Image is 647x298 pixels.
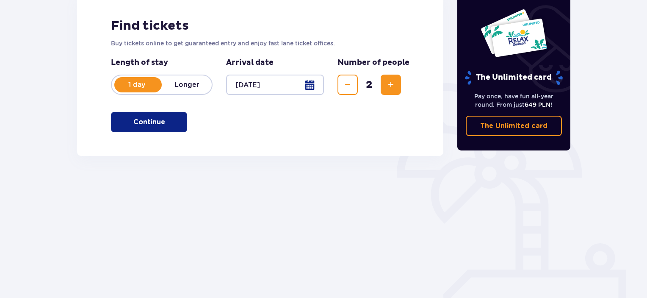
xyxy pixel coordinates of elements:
[337,75,358,95] button: Decrease
[133,117,165,127] p: Continue
[111,39,409,47] p: Buy tickets online to get guaranteed entry and enjoy fast lane ticket offices.
[111,112,187,132] button: Continue
[525,101,550,108] span: 649 PLN
[359,78,379,91] span: 2
[226,58,274,68] p: Arrival date
[466,116,562,136] a: The Unlimited card
[466,92,562,109] p: Pay once, have fun all-year round. From just !
[111,58,213,68] p: Length of stay
[480,121,547,131] p: The Unlimited card
[464,70,564,85] p: The Unlimited card
[111,18,409,34] h2: Find tickets
[162,80,212,89] p: Longer
[112,80,162,89] p: 1 day
[337,58,409,68] p: Number of people
[480,8,547,58] img: Two entry cards to Suntago with the word 'UNLIMITED RELAX', featuring a white background with tro...
[381,75,401,95] button: Increase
